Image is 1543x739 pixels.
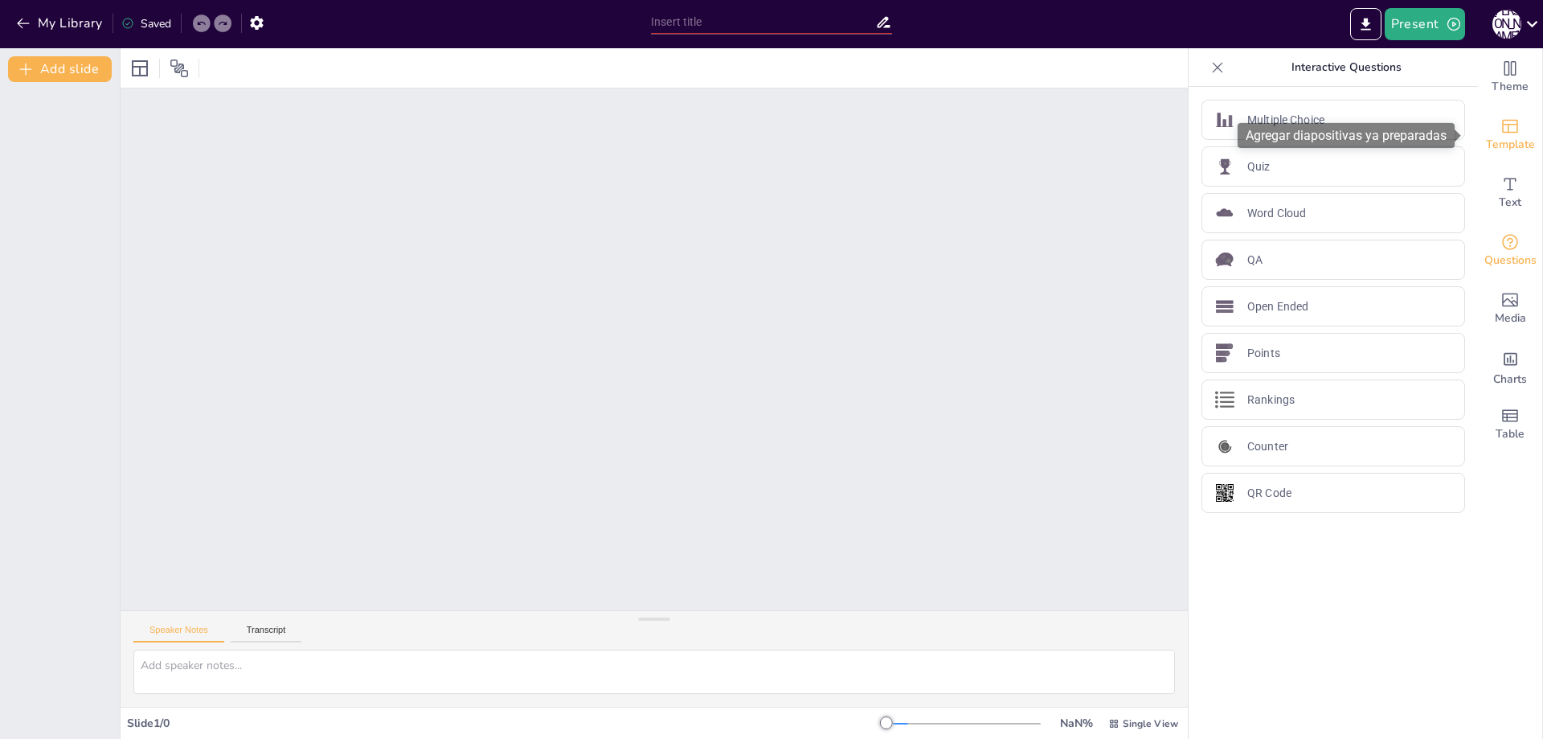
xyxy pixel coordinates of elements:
p: QR Code [1247,485,1291,502]
div: Get real-time input from your audience [1478,222,1542,280]
div: Layout [127,55,153,81]
div: [PERSON_NAME] [1492,10,1521,39]
span: Theme [1492,78,1529,96]
button: Speaker Notes [133,625,224,643]
img: Quiz icon [1215,157,1234,176]
button: Export to PowerPoint [1350,8,1381,40]
span: Single View [1123,717,1178,730]
img: Counter icon [1215,437,1234,456]
img: QA icon [1215,250,1234,269]
button: Transcript [231,625,302,643]
button: Present [1385,8,1465,40]
img: Points icon [1215,343,1234,363]
div: Add ready made slides [1478,106,1542,164]
p: Open Ended [1247,298,1308,315]
font: Agregar diapositivas ya preparadas [1246,128,1447,143]
button: My Library [12,10,109,36]
span: Questions [1484,252,1537,269]
span: Template [1486,136,1535,154]
div: Change the overall theme [1478,48,1542,106]
img: Multiple Choice icon [1215,110,1234,129]
span: Text [1499,194,1521,211]
img: Rankings icon [1215,390,1234,409]
div: Add text boxes [1478,164,1542,222]
p: Rankings [1247,392,1295,409]
p: Counter [1247,438,1288,455]
div: Slide 1 / 0 [127,716,886,731]
div: Add images, graphics, shapes or video [1478,280,1542,338]
input: Insert title [651,10,875,34]
div: Saved [121,16,171,31]
span: Media [1495,310,1526,327]
p: Quiz [1247,158,1271,175]
div: Add charts and graphs [1478,338,1542,396]
span: Charts [1493,371,1527,388]
p: Interactive Questions [1230,48,1462,87]
p: Word Cloud [1247,205,1306,222]
button: Add slide [8,56,112,82]
p: QA [1247,252,1263,269]
img: Open Ended icon [1215,297,1234,316]
button: [PERSON_NAME] [1492,8,1521,40]
span: Position [170,59,189,78]
div: Add a table [1478,396,1542,454]
img: Word Cloud icon [1215,203,1234,223]
div: NaN % [1057,716,1095,731]
span: Table [1496,425,1525,443]
p: Multiple Choice [1247,112,1324,129]
p: Points [1247,345,1280,362]
img: QR Code icon [1215,483,1234,503]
